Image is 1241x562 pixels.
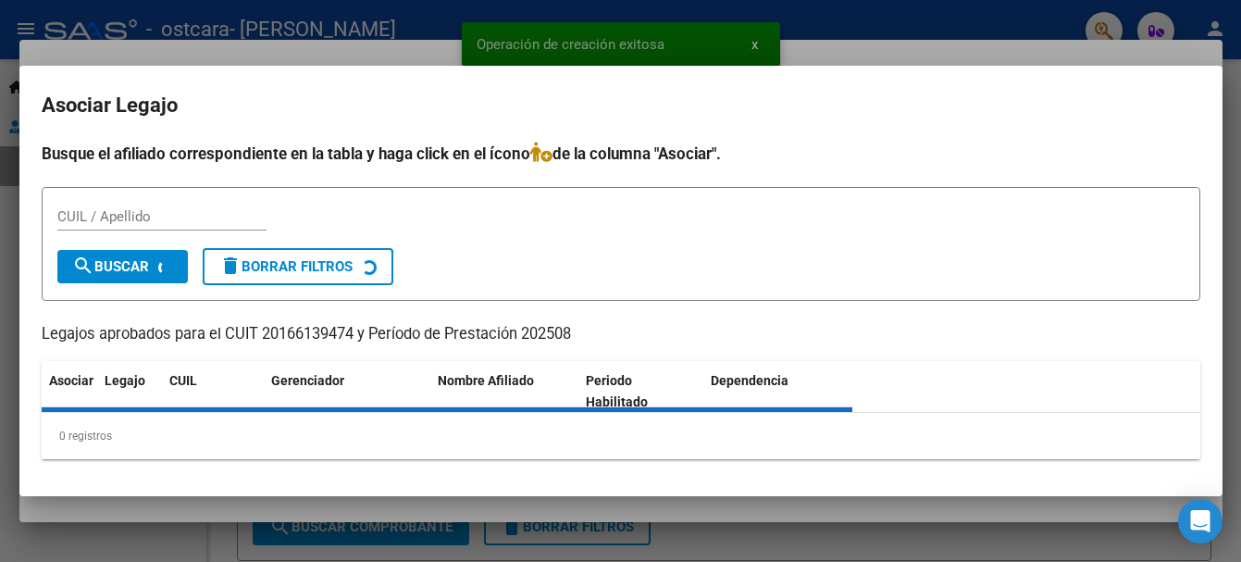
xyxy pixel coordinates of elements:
[105,373,145,388] span: Legajo
[72,258,149,275] span: Buscar
[264,361,430,422] datatable-header-cell: Gerenciador
[42,361,97,422] datatable-header-cell: Asociar
[703,361,852,422] datatable-header-cell: Dependencia
[711,373,788,388] span: Dependencia
[438,373,534,388] span: Nombre Afiliado
[271,373,344,388] span: Gerenciador
[42,323,1200,346] p: Legajos aprobados para el CUIT 20166139474 y Período de Prestación 202508
[97,361,162,422] datatable-header-cell: Legajo
[219,258,353,275] span: Borrar Filtros
[430,361,579,422] datatable-header-cell: Nombre Afiliado
[169,373,197,388] span: CUIL
[72,255,94,277] mat-icon: search
[42,413,1200,459] div: 0 registros
[203,248,393,285] button: Borrar Filtros
[42,88,1200,123] h2: Asociar Legajo
[578,361,703,422] datatable-header-cell: Periodo Habilitado
[162,361,264,422] datatable-header-cell: CUIL
[1178,499,1222,543] div: Open Intercom Messenger
[42,142,1200,166] h4: Busque el afiliado correspondiente en la tabla y haga click en el ícono de la columna "Asociar".
[57,250,188,283] button: Buscar
[586,373,648,409] span: Periodo Habilitado
[219,255,242,277] mat-icon: delete
[49,373,93,388] span: Asociar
